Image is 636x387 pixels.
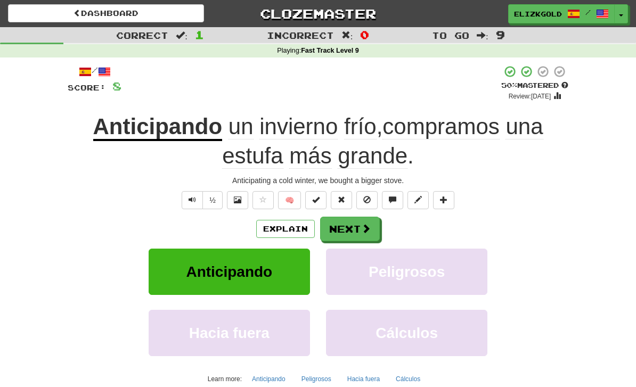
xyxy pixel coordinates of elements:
button: Peligrosos [296,371,337,387]
span: 8 [112,79,121,93]
div: Anticipating a cold winter, we bought a bigger stove. [68,175,568,186]
button: Hacia fuera [149,310,310,356]
span: 1 [195,28,204,41]
button: Anticipando [246,371,291,387]
button: Cálculos [390,371,426,387]
div: / [68,65,121,78]
span: frío [344,114,377,139]
button: 🧠 [278,191,301,209]
span: : [477,31,488,40]
u: Anticipando [93,114,223,141]
span: grande [338,143,407,169]
button: Discuss sentence (alt+u) [382,191,403,209]
span: : [341,31,353,40]
span: una [505,114,543,139]
button: Cálculos [326,310,487,356]
button: Reset to 0% Mastered (alt+r) [331,191,352,209]
button: ½ [202,191,223,209]
button: Favorite sentence (alt+f) [252,191,274,209]
span: Incorrect [267,30,334,40]
div: Mastered [501,81,568,90]
a: Dashboard [8,4,204,22]
span: Elizkgold [514,9,562,19]
span: Correct [116,30,168,40]
span: 9 [496,28,505,41]
span: / [585,9,591,16]
span: Anticipando [186,264,272,280]
span: 50 % [501,81,517,89]
span: 0 [360,28,369,41]
button: Show image (alt+x) [227,191,248,209]
strong: Fast Track Level 9 [301,47,359,54]
span: To go [432,30,469,40]
a: Clozemaster [220,4,416,23]
button: Next [320,217,380,241]
button: Set this sentence to 100% Mastered (alt+m) [305,191,327,209]
span: Peligrosos [369,264,445,280]
span: Cálculos [376,325,438,341]
span: invierno [259,114,338,139]
div: Text-to-speech controls [180,191,223,209]
span: , . [222,114,543,169]
a: Elizkgold / [508,4,615,23]
button: Peligrosos [326,249,487,295]
button: Edit sentence (alt+d) [407,191,429,209]
small: Review: [DATE] [509,93,551,100]
span: : [176,31,187,40]
button: Add to collection (alt+a) [433,191,454,209]
span: Score: [68,83,106,92]
button: Anticipando [149,249,310,295]
span: más [289,143,331,169]
button: Ignore sentence (alt+i) [356,191,378,209]
button: Hacia fuera [341,371,386,387]
small: Learn more: [208,375,242,383]
span: estufa [222,143,283,169]
span: un [229,114,254,139]
span: compramos [382,114,499,139]
span: Hacia fuera [189,325,270,341]
button: Play sentence audio (ctl+space) [182,191,203,209]
button: Explain [256,220,315,238]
